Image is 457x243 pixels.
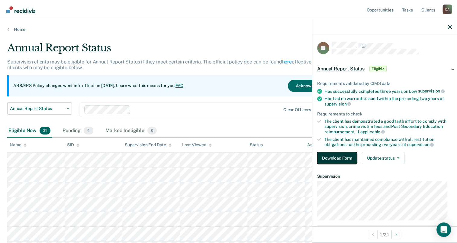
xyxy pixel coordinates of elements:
[317,66,365,72] span: Annual Report Status
[7,42,350,59] div: Annual Report Status
[288,80,345,92] button: Acknowledge & Close
[6,6,35,13] img: Recidiviz
[368,230,378,239] button: Previous Opportunity
[317,81,452,86] div: Requirements validated by OIMS data
[40,127,50,134] span: 21
[317,152,359,164] a: Navigate to form link
[324,119,452,134] div: The client has demonstrated a good faith effort to comply with supervision, crime victim fees and...
[312,226,457,242] div: 1 / 21
[61,124,95,138] div: Pending
[175,83,184,88] a: FAQ
[7,59,346,70] p: Supervision clients may be eligible for Annual Report Status if they meet certain criteria. The o...
[443,5,452,14] button: Profile dropdown button
[443,5,452,14] div: D A
[7,124,52,138] div: Eligible Now
[13,83,184,89] p: ARS/ERS Policy changes went into effect on [DATE]. Learn what this means for you:
[324,89,452,94] div: Has successfully completed three years on Low
[360,129,385,134] span: applicable
[418,89,445,93] span: supervision
[324,96,452,106] div: Has had no warrants issued within the preceding two years of
[250,142,263,147] div: Status
[436,222,451,237] div: Open Intercom Messenger
[283,107,311,112] div: Clear officers
[182,142,211,147] div: Last Viewed
[104,124,158,138] div: Marked Ineligible
[317,152,357,164] button: Download Form
[307,142,336,147] div: Assigned to
[324,102,351,106] span: supervision
[10,106,64,111] span: Annual Report Status
[369,66,387,72] span: Eligible
[282,59,292,65] a: here
[125,142,172,147] div: Supervision End Date
[7,27,450,32] a: Home
[407,142,434,147] span: supervision
[84,127,93,134] span: 4
[362,152,404,164] button: Update status
[324,137,452,147] div: The client has maintained compliance with all restitution obligations for the preceding two years of
[391,230,401,239] button: Next Opportunity
[317,112,452,117] div: Requirements to check
[317,174,452,179] dt: Supervision
[312,59,457,79] div: Annual Report StatusEligible
[10,142,27,147] div: Name
[147,127,157,134] span: 0
[67,142,79,147] div: SID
